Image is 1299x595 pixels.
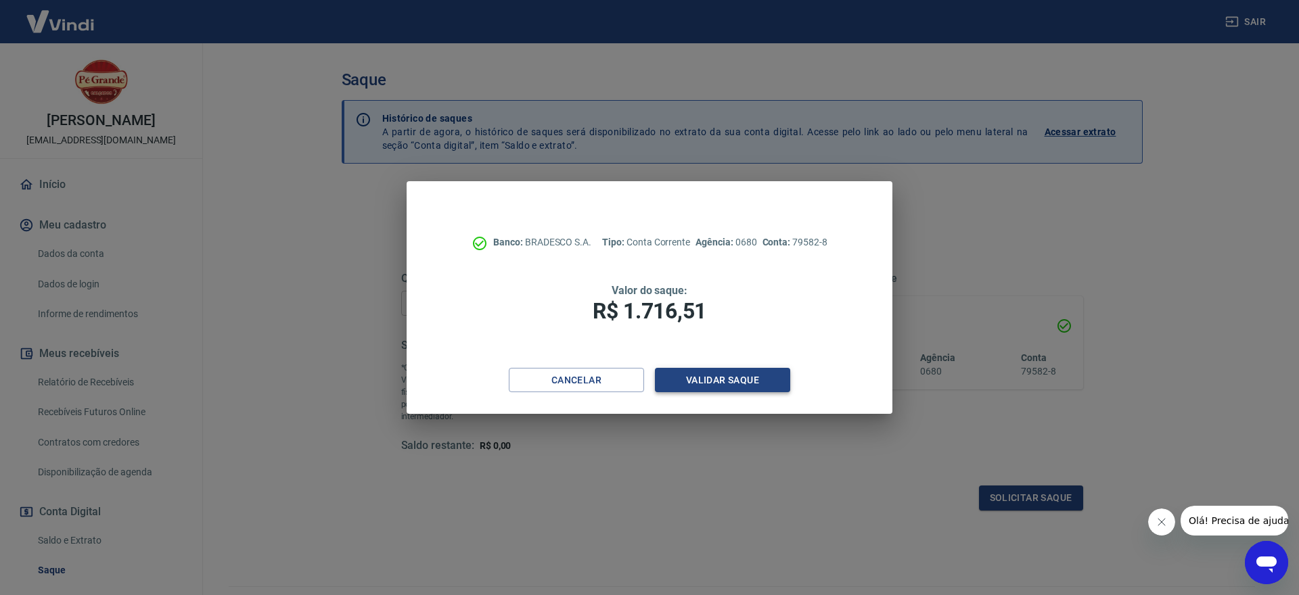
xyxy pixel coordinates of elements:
iframe: Mensagem da empresa [1181,506,1288,535]
button: Cancelar [509,368,644,393]
p: BRADESCO S.A. [493,235,591,249]
span: Olá! Precisa de ajuda? [8,9,114,20]
iframe: Fechar mensagem [1148,508,1175,535]
p: 0680 [696,235,756,249]
span: Agência: [696,237,735,247]
p: Conta Corrente [602,235,690,249]
iframe: Botão para abrir a janela de mensagens [1245,541,1288,584]
span: Banco: [493,237,525,247]
span: Tipo: [602,237,626,247]
span: Valor do saque: [612,284,687,297]
button: Validar saque [655,368,790,393]
p: 79582-8 [762,235,827,249]
span: Conta: [762,237,793,247]
span: R$ 1.716,51 [593,298,706,324]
